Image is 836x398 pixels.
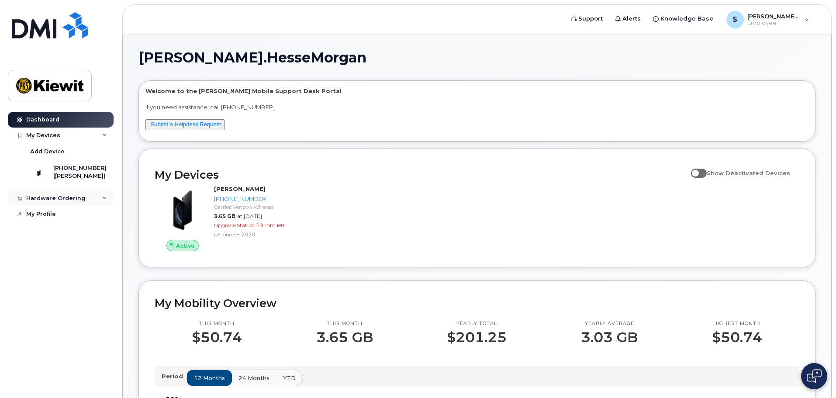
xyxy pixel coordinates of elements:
[145,119,225,130] button: Submit a Helpdesk Request
[807,369,822,383] img: Open chat
[214,185,266,192] strong: [PERSON_NAME]
[214,231,304,238] div: iPhone SE 2020
[283,374,296,382] span: YTD
[581,320,638,327] p: Yearly average
[155,185,308,251] a: Active[PERSON_NAME][PHONE_NUMBER]Carrier: Verizon Wireless3.65 GBat [DATE]Upgrade Status:19 mth l...
[214,195,304,203] div: [PHONE_NUMBER]
[712,320,762,327] p: Highest month
[145,103,808,111] p: If you need assistance, call [PHONE_NUMBER]
[581,329,638,345] p: 3.03 GB
[192,320,242,327] p: This month
[155,297,799,310] h2: My Mobility Overview
[162,189,204,231] img: image20231002-3703462-2fle3a.jpeg
[256,222,285,228] span: 19 mth left
[707,170,790,177] span: Show Deactivated Devices
[238,374,269,382] span: 24 months
[447,329,507,345] p: $201.25
[316,320,373,327] p: This month
[237,213,262,219] span: at [DATE]
[691,165,698,172] input: Show Deactivated Devices
[712,329,762,345] p: $50.74
[214,222,254,228] span: Upgrade Status:
[145,87,808,95] p: Welcome to the [PERSON_NAME] Mobile Support Desk Portal
[138,51,366,64] span: [PERSON_NAME].HesseMorgan
[155,168,687,181] h2: My Devices
[214,213,235,219] span: 3.65 GB
[162,372,187,381] p: Period
[214,203,304,211] div: Carrier: Verizon Wireless
[151,121,221,128] a: Submit a Helpdesk Request
[447,320,507,327] p: Yearly total
[192,329,242,345] p: $50.74
[316,329,373,345] p: 3.65 GB
[176,242,195,250] span: Active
